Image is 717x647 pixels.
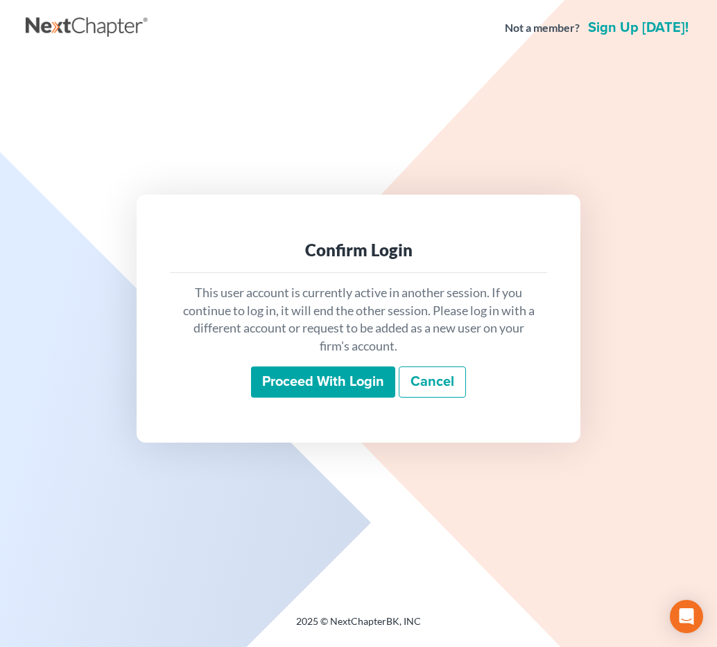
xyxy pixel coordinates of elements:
a: Sign up [DATE]! [585,21,691,35]
div: 2025 © NextChapterBK, INC [26,614,691,639]
div: Confirm Login [181,239,536,261]
a: Cancel [399,366,466,398]
input: Proceed with login [251,366,395,398]
p: This user account is currently active in another session. If you continue to log in, it will end ... [181,284,536,355]
strong: Not a member? [505,20,580,36]
div: Open Intercom Messenger [670,600,703,633]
